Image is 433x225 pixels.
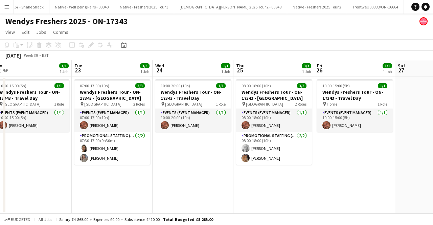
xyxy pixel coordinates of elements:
[5,52,21,59] div: [DATE]
[114,0,174,14] button: Native - Freshers 2025 Tour 3
[19,28,32,37] a: Edit
[37,217,53,222] span: All jobs
[42,53,49,58] div: BST
[347,0,404,14] button: Treatwell 00888/ON-16664
[3,216,31,223] button: Budgeted
[174,0,287,14] button: [DEMOGRAPHIC_DATA][PERSON_NAME] 2025 Tour 2 - 00848
[419,17,428,25] app-user-avatar: native Staffing
[22,29,29,35] span: Edit
[49,0,114,14] button: Native - Well Being Fairs - 00840
[163,217,213,222] span: Total Budgeted £5 285.00
[287,0,347,14] button: Native - Freshers 2025 Tour 2
[50,28,71,37] a: Comms
[5,16,128,26] h1: Wendys Freshers 2025 - ON-17343
[59,217,213,222] div: Salary £4 865.00 + Expenses £0.00 + Subsistence £420.00 =
[3,28,18,37] a: View
[11,217,30,222] span: Budgeted
[53,29,68,35] span: Comms
[36,29,46,35] span: Jobs
[33,28,49,37] a: Jobs
[5,29,15,35] span: View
